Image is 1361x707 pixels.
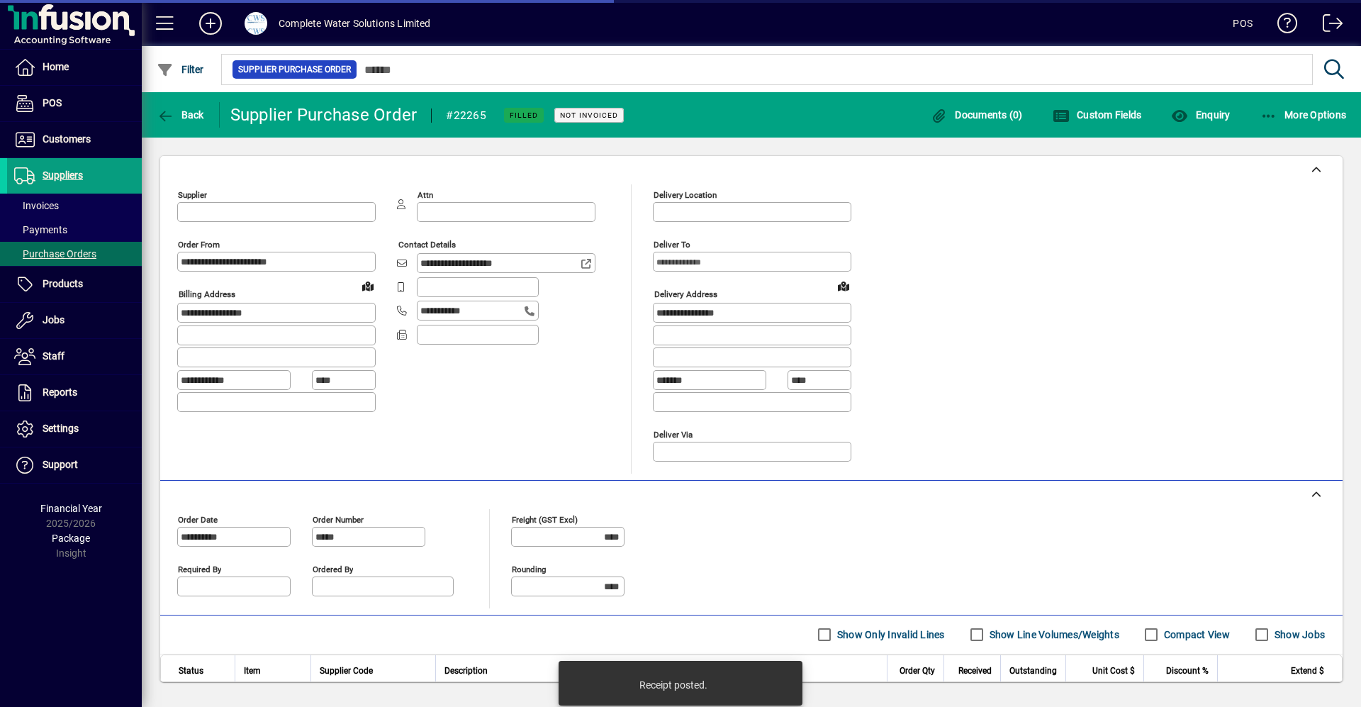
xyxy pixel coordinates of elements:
[233,11,279,36] button: Profile
[153,57,208,82] button: Filter
[512,514,578,524] mat-label: Freight (GST excl)
[1312,3,1343,49] a: Logout
[178,514,218,524] mat-label: Order date
[7,194,142,218] a: Invoices
[188,11,233,36] button: Add
[510,111,538,120] span: Filled
[7,242,142,266] a: Purchase Orders
[230,104,418,126] div: Supplier Purchase Order
[43,350,65,362] span: Staff
[654,429,693,439] mat-label: Deliver via
[178,190,207,200] mat-label: Supplier
[654,190,717,200] mat-label: Delivery Location
[1049,102,1146,128] button: Custom Fields
[7,303,142,338] a: Jobs
[320,663,373,679] span: Supplier Code
[52,533,90,544] span: Package
[1092,663,1135,679] span: Unit Cost $
[157,109,204,121] span: Back
[43,278,83,289] span: Products
[43,459,78,470] span: Support
[43,61,69,72] span: Home
[7,50,142,85] a: Home
[313,564,353,574] mat-label: Ordered by
[40,503,102,514] span: Financial Year
[7,447,142,483] a: Support
[1161,628,1230,642] label: Compact View
[43,423,79,434] span: Settings
[7,339,142,374] a: Staff
[444,663,488,679] span: Description
[43,169,83,181] span: Suppliers
[178,564,221,574] mat-label: Required by
[834,628,945,642] label: Show Only Invalid Lines
[178,240,220,250] mat-label: Order from
[7,218,142,242] a: Payments
[512,564,546,574] mat-label: Rounding
[1166,663,1209,679] span: Discount %
[7,411,142,447] a: Settings
[357,274,379,297] a: View on map
[1009,663,1057,679] span: Outstanding
[7,122,142,157] a: Customers
[1291,663,1324,679] span: Extend $
[900,663,935,679] span: Order Qty
[1233,12,1253,35] div: POS
[14,224,67,235] span: Payments
[14,200,59,211] span: Invoices
[560,111,618,120] span: Not Invoiced
[832,274,855,297] a: View on map
[654,240,690,250] mat-label: Deliver To
[43,97,62,108] span: POS
[157,64,204,75] span: Filter
[446,104,486,127] div: #22265
[418,190,433,200] mat-label: Attn
[14,248,96,260] span: Purchase Orders
[1053,109,1142,121] span: Custom Fields
[927,102,1026,128] button: Documents (0)
[1267,3,1298,49] a: Knowledge Base
[142,102,220,128] app-page-header-button: Back
[7,267,142,302] a: Products
[238,62,351,77] span: Supplier Purchase Order
[43,386,77,398] span: Reports
[7,375,142,411] a: Reports
[1171,109,1230,121] span: Enquiry
[958,663,992,679] span: Received
[987,628,1119,642] label: Show Line Volumes/Weights
[313,514,364,524] mat-label: Order number
[43,133,91,145] span: Customers
[153,102,208,128] button: Back
[639,678,707,692] div: Receipt posted.
[279,12,431,35] div: Complete Water Solutions Limited
[7,86,142,121] a: POS
[1257,102,1350,128] button: More Options
[179,663,203,679] span: Status
[1272,628,1325,642] label: Show Jobs
[1260,109,1347,121] span: More Options
[43,314,65,325] span: Jobs
[931,109,1023,121] span: Documents (0)
[1167,102,1233,128] button: Enquiry
[244,663,261,679] span: Item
